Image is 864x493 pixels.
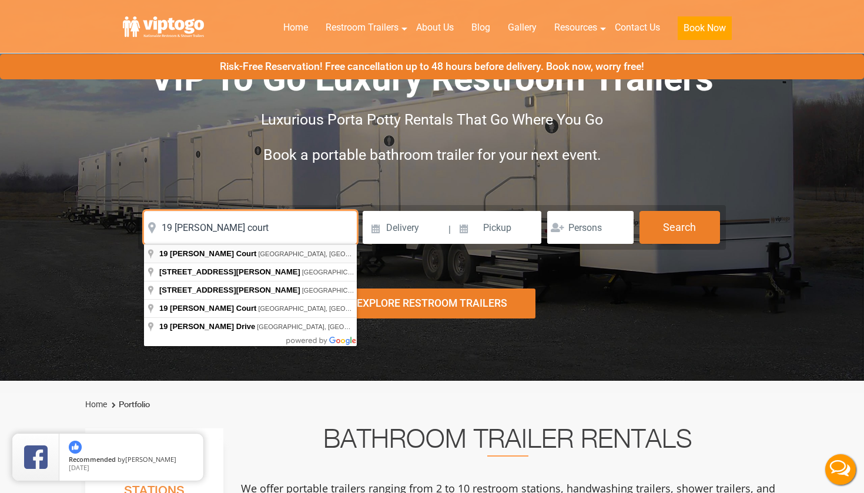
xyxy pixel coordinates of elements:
span: [PERSON_NAME] Court [170,249,256,258]
input: Persons [547,211,634,244]
div: Explore Restroom Trailers [329,289,536,318]
a: Book Now [669,15,741,47]
button: Search [639,211,720,244]
a: About Us [407,15,463,41]
input: Pickup [452,211,541,244]
span: Luxurious Porta Potty Rentals That Go Where You Go [261,111,603,128]
input: Where do you need your restroom? [144,211,357,244]
span: [GEOGRAPHIC_DATA], [GEOGRAPHIC_DATA], [GEOGRAPHIC_DATA] [302,269,511,276]
span: [GEOGRAPHIC_DATA], [GEOGRAPHIC_DATA], [GEOGRAPHIC_DATA] [257,323,466,330]
span: by [69,456,194,464]
span: [DATE] [69,463,89,472]
button: Live Chat [817,446,864,493]
a: Home [85,400,107,409]
a: Restroom Trailers [317,15,407,41]
span: 19 [159,304,168,313]
img: thumbs up icon [69,441,82,454]
input: Delivery [363,211,447,244]
span: [STREET_ADDRESS][PERSON_NAME] [159,267,300,276]
a: Contact Us [606,15,669,41]
span: 19 [159,249,168,258]
span: [STREET_ADDRESS][PERSON_NAME] [159,286,300,294]
img: Review Rating [24,445,48,469]
button: Book Now [678,16,732,40]
h2: Bathroom Trailer Rentals [239,428,776,457]
a: Blog [463,15,499,41]
span: [PERSON_NAME] [125,455,176,464]
span: Book a portable bathroom trailer for your next event. [263,146,601,163]
span: [GEOGRAPHIC_DATA], [GEOGRAPHIC_DATA], [GEOGRAPHIC_DATA] [258,305,467,312]
span: [PERSON_NAME] Drive [170,322,255,331]
span: [GEOGRAPHIC_DATA], [GEOGRAPHIC_DATA], [GEOGRAPHIC_DATA] [302,287,511,294]
span: Recommended [69,455,116,464]
span: [PERSON_NAME] Court [170,304,256,313]
a: Home [274,15,317,41]
span: | [448,211,451,249]
a: Resources [545,15,606,41]
li: Portfolio [109,398,150,412]
span: 19 [159,322,168,331]
span: [GEOGRAPHIC_DATA], [GEOGRAPHIC_DATA], [GEOGRAPHIC_DATA] [258,250,467,257]
a: Gallery [499,15,545,41]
